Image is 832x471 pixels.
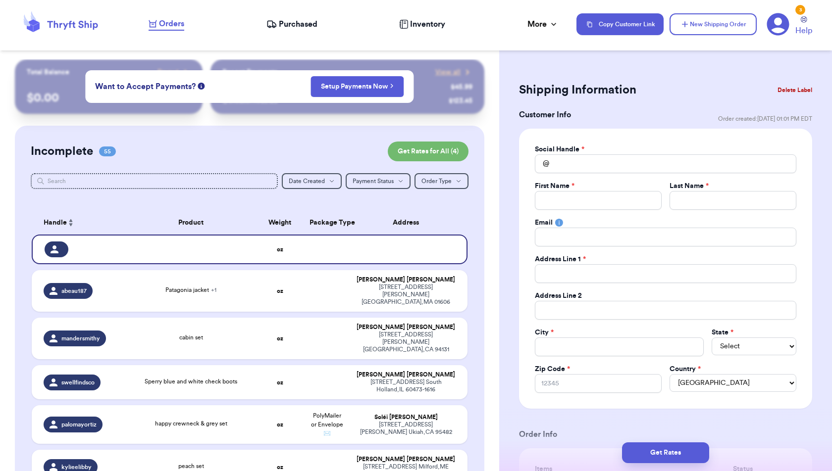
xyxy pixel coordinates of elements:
[277,464,283,470] strong: oz
[222,67,277,77] p: Recent Payments
[99,146,116,156] span: 55
[311,413,343,436] span: PolyMailer or Envelope ✉️
[61,287,87,295] span: abeau187
[277,335,283,341] strong: oz
[535,374,662,393] input: 12345
[356,276,455,283] div: [PERSON_NAME] [PERSON_NAME]
[165,287,216,293] span: Patagonia jacket
[346,173,411,189] button: Payment Status
[356,378,455,393] div: [STREET_ADDRESS] South Holland , IL 60473-1616
[718,115,812,123] span: Order created: [DATE] 01:01 PM EDT
[399,18,445,30] a: Inventory
[356,324,455,331] div: [PERSON_NAME] [PERSON_NAME]
[125,211,257,235] th: Product
[178,463,204,469] span: peach set
[277,422,283,427] strong: oz
[435,67,472,77] a: View all
[31,143,93,159] h2: Incomplete
[795,16,812,37] a: Help
[535,364,570,374] label: Zip Code
[282,173,342,189] button: Date Created
[95,81,196,93] span: Want to Accept Payments?
[179,334,203,340] span: cabin set
[61,463,92,471] span: kylieelibby
[350,211,467,235] th: Address
[257,211,304,235] th: Weight
[535,154,549,173] div: @
[266,18,317,30] a: Purchased
[535,328,554,337] label: City
[670,364,701,374] label: Country
[277,379,283,385] strong: oz
[535,254,586,264] label: Address Line 1
[622,442,709,463] button: Get Rates
[356,283,455,306] div: [STREET_ADDRESS][PERSON_NAME] [GEOGRAPHIC_DATA] , MA 01606
[157,67,179,77] span: Payout
[774,79,816,101] button: Delete Label
[712,328,733,337] label: State
[356,331,455,353] div: [STREET_ADDRESS][PERSON_NAME] [GEOGRAPHIC_DATA] , CA 94131
[421,178,452,184] span: Order Type
[44,218,67,228] span: Handle
[527,18,559,30] div: More
[277,246,283,252] strong: oz
[519,109,571,121] h3: Customer Info
[304,211,351,235] th: Package Type
[31,173,278,189] input: Search
[795,25,812,37] span: Help
[61,334,100,342] span: mandersmithy
[356,414,455,421] div: Soléi [PERSON_NAME]
[289,178,325,184] span: Date Created
[149,18,184,31] a: Orders
[795,5,805,15] div: 3
[576,13,664,35] button: Copy Customer Link
[356,421,455,436] div: [STREET_ADDRESS][PERSON_NAME] Ukiah , CA 95482
[535,218,553,228] label: Email
[519,428,812,440] h3: Order Info
[519,82,636,98] h2: Shipping Information
[155,421,227,426] span: happy crewneck & grey set
[277,288,283,294] strong: oz
[388,141,468,161] button: Get Rates for All (4)
[67,217,75,229] button: Sort ascending
[211,287,216,293] span: + 1
[535,291,582,301] label: Address Line 2
[159,18,184,30] span: Orders
[535,181,574,191] label: First Name
[27,67,69,77] p: Total Balance
[27,90,191,106] p: $ 0.00
[279,18,317,30] span: Purchased
[435,67,461,77] span: View all
[157,67,191,77] a: Payout
[670,13,757,35] button: New Shipping Order
[356,371,455,378] div: [PERSON_NAME] [PERSON_NAME]
[410,18,445,30] span: Inventory
[61,421,97,428] span: palomayortiz
[449,96,472,106] div: $ 123.45
[415,173,468,189] button: Order Type
[535,144,584,154] label: Social Handle
[321,82,394,92] a: Setup Payments Now
[145,378,237,384] span: Sperry blue and white check boots
[311,76,404,97] button: Setup Payments Now
[451,82,472,92] div: $ 45.99
[353,178,394,184] span: Payment Status
[61,378,95,386] span: swellfindsco
[356,456,455,463] div: [PERSON_NAME] [PERSON_NAME]
[670,181,709,191] label: Last Name
[767,13,789,36] a: 3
